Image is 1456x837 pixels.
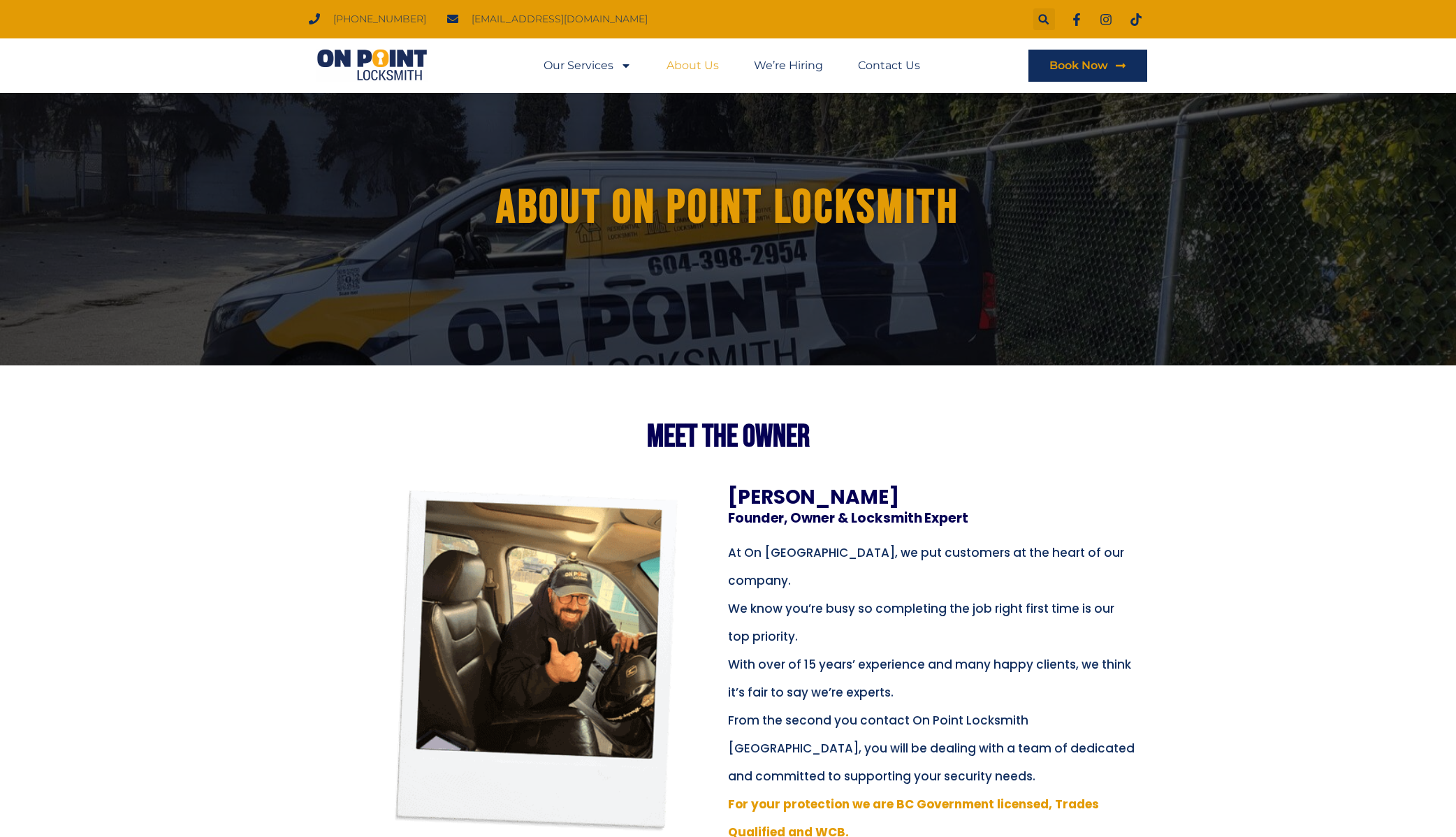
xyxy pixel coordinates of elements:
div: Search [1033,8,1055,30]
span: [PHONE_NUMBER] [330,10,426,29]
a: We’re Hiring [754,50,823,82]
h3: [PERSON_NAME] [728,488,1119,507]
h2: MEET THE Owner [337,421,1119,453]
a: Contact Us [858,50,920,82]
a: Book Now [1028,50,1147,82]
p: We know you’re busy so completing the job right first time is our top priority. [728,595,1137,650]
span: Book Now [1049,60,1108,71]
span: [EMAIL_ADDRESS][DOMAIN_NAME] [468,10,648,29]
nav: Menu [544,50,920,82]
p: At On [GEOGRAPHIC_DATA], we put customers at the heart of our company. [728,539,1137,595]
h3: Founder, Owner & Locksmith Expert [728,511,1119,525]
p: With over of 15 years’ experience and many happy clients, we think it’s fair to say we’re experts... [728,650,1137,790]
a: About Us [667,50,719,82]
a: Our Services [544,50,632,82]
h1: About ON POINT LOCKSMITH [351,182,1105,234]
img: About Onpoint Locksmith 1 [362,488,707,833]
